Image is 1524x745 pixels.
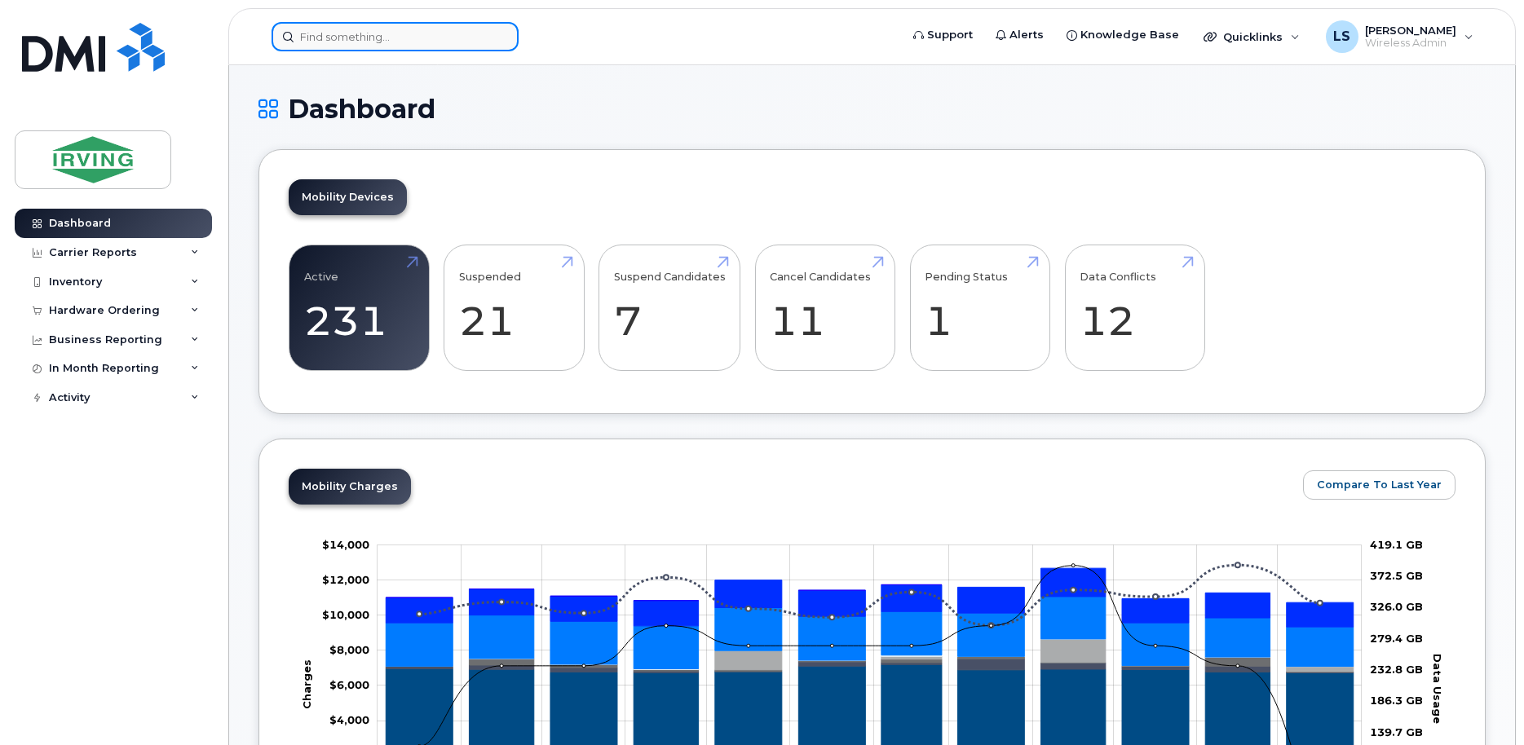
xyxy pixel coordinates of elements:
g: Features [386,597,1353,669]
tspan: $6,000 [329,679,369,692]
tspan: $4,000 [329,714,369,727]
g: $0 [329,643,369,656]
g: HST [386,569,1353,628]
a: Pending Status 1 [925,254,1035,362]
a: Active 231 [304,254,414,362]
tspan: 419.1 GB [1370,538,1423,551]
a: Mobility Charges [289,469,411,505]
tspan: 139.7 GB [1370,725,1423,738]
g: Roaming [386,659,1353,673]
tspan: Data Usage [1431,654,1444,724]
a: Mobility Devices [289,179,407,215]
tspan: 186.3 GB [1370,694,1423,708]
h1: Dashboard [258,95,1486,123]
tspan: 279.4 GB [1370,632,1423,645]
tspan: 232.8 GB [1370,663,1423,676]
a: Suspend Candidates 7 [614,254,726,362]
tspan: 326.0 GB [1370,601,1423,614]
g: $0 [322,538,369,551]
g: $0 [322,608,369,621]
a: Data Conflicts 12 [1080,254,1190,362]
tspan: 372.5 GB [1370,569,1423,582]
a: Suspended 21 [459,254,569,362]
span: Compare To Last Year [1317,477,1442,492]
tspan: $12,000 [322,573,369,586]
g: $0 [329,679,369,692]
tspan: $10,000 [322,608,369,621]
g: $0 [329,714,369,727]
tspan: Charges [300,659,313,709]
a: Cancel Candidates 11 [770,254,880,362]
button: Compare To Last Year [1303,470,1456,500]
tspan: $14,000 [322,538,369,551]
g: Cancellation [386,639,1353,672]
tspan: $8,000 [329,643,369,656]
g: $0 [322,573,369,586]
